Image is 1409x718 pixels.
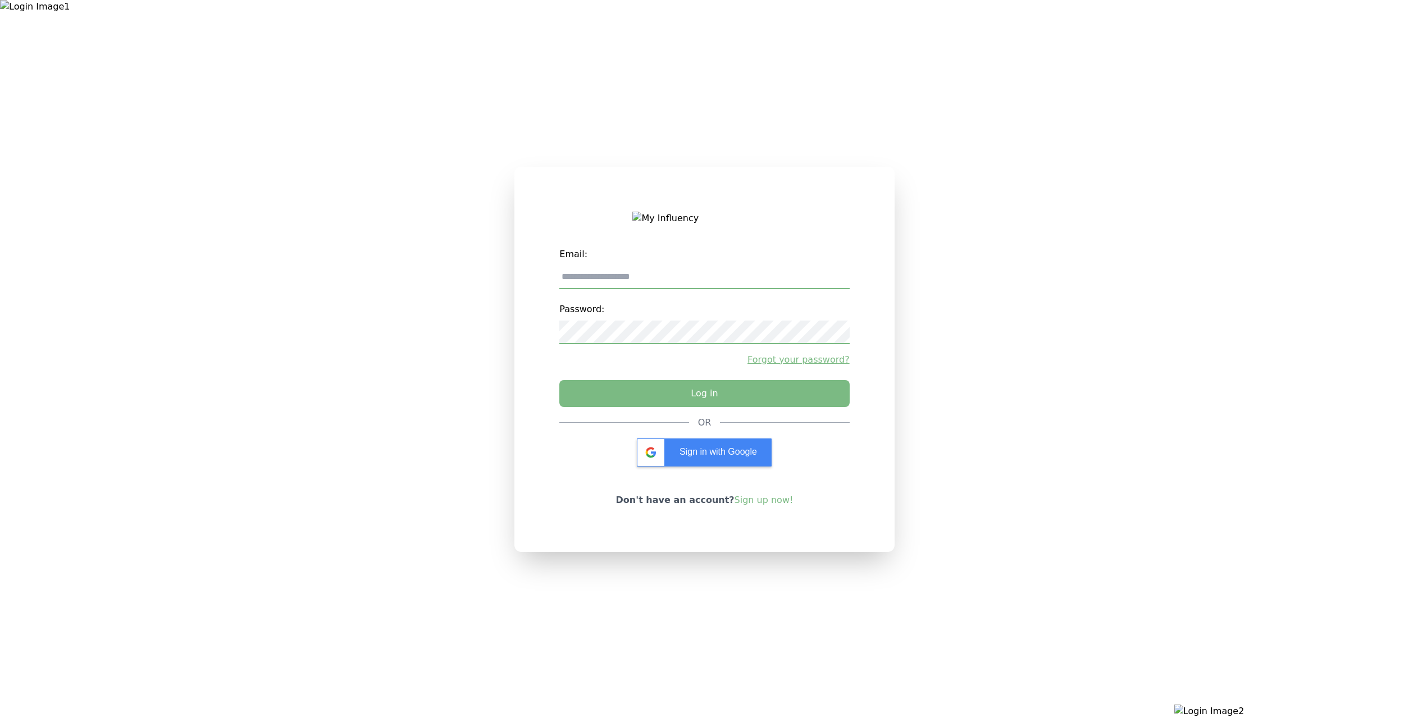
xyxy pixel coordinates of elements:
[680,447,757,456] span: Sign in with Google
[559,380,849,407] button: Log in
[735,495,794,505] a: Sign up now!
[559,243,849,266] label: Email:
[637,438,772,467] div: Sign in with Google
[559,298,849,321] label: Password:
[616,493,794,507] p: Don't have an account?
[559,353,849,367] a: Forgot your password?
[698,416,712,429] div: OR
[1174,705,1409,718] img: Login Image2
[632,212,776,225] img: My Influency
